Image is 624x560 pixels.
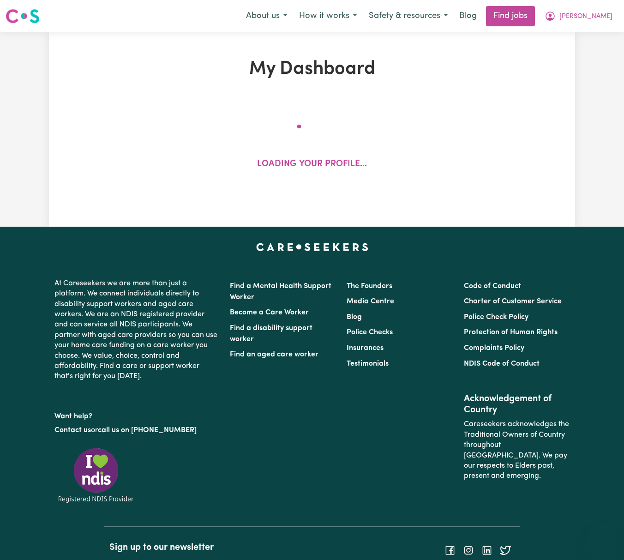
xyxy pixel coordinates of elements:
[347,360,389,367] a: Testimonials
[230,325,312,343] a: Find a disability support worker
[481,546,492,554] a: Follow Careseekers on LinkedIn
[500,546,511,554] a: Follow Careseekers on Twitter
[347,283,392,290] a: The Founders
[347,344,384,352] a: Insurances
[464,313,528,321] a: Police Check Policy
[464,415,570,485] p: Careseekers acknowledges the Traditional Owners of Country throughout [GEOGRAPHIC_DATA]. We pay o...
[486,6,535,26] a: Find jobs
[54,422,219,439] p: or
[464,298,562,305] a: Charter of Customer Service
[363,6,454,26] button: Safety & resources
[54,446,138,504] img: Registered NDIS provider
[293,6,363,26] button: How it works
[230,309,309,316] a: Become a Care Worker
[559,12,612,22] span: [PERSON_NAME]
[347,313,362,321] a: Blog
[347,329,393,336] a: Police Checks
[454,6,482,26] a: Blog
[54,427,91,434] a: Contact us
[256,243,368,251] a: Careseekers home page
[6,8,40,24] img: Careseekers logo
[464,360,540,367] a: NDIS Code of Conduct
[98,427,197,434] a: call us on [PHONE_NUMBER]
[347,298,394,305] a: Media Centre
[54,275,219,385] p: At Careseekers we are more than just a platform. We connect individuals directly to disability su...
[463,546,474,554] a: Follow Careseekers on Instagram
[464,393,570,415] h2: Acknowledgement of Country
[109,542,306,553] h2: Sign up to our newsletter
[230,351,318,358] a: Find an aged care worker
[6,6,40,27] a: Careseekers logo
[464,283,521,290] a: Code of Conduct
[257,158,367,171] p: Loading your profile...
[587,523,617,553] iframe: Button to launch messaging window
[464,329,558,336] a: Protection of Human Rights
[240,6,293,26] button: About us
[142,58,482,80] h1: My Dashboard
[54,408,219,422] p: Want help?
[444,546,456,554] a: Follow Careseekers on Facebook
[464,344,524,352] a: Complaints Policy
[230,283,331,301] a: Find a Mental Health Support Worker
[539,6,618,26] button: My Account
